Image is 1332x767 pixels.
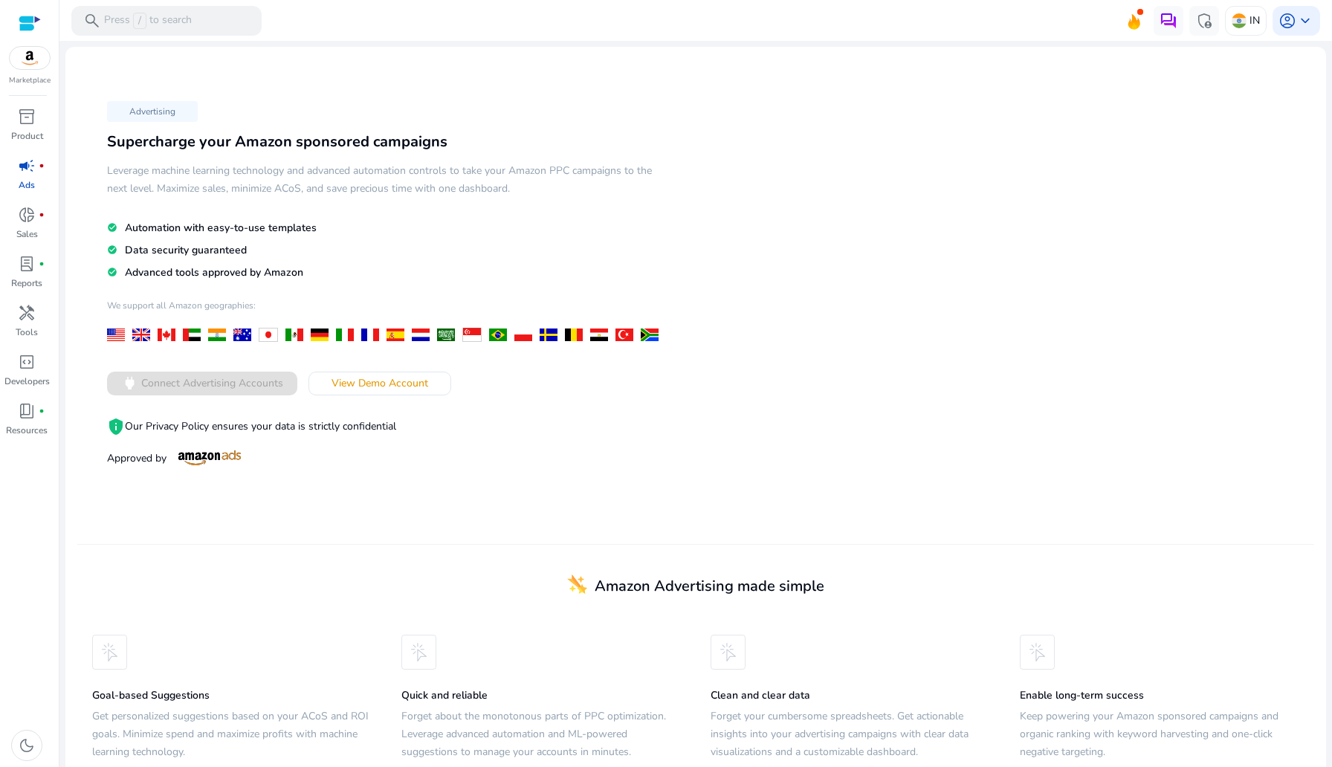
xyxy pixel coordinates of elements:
[9,75,51,86] p: Marketplace
[18,157,36,175] span: campaign
[18,402,36,420] span: book_4
[595,576,824,596] span: Amazon Advertising made simple
[16,326,38,339] p: Tools
[1189,6,1219,36] button: admin_panel_settings
[39,261,45,267] span: fiber_manual_record
[107,300,666,323] h4: We support all Amazon geographies:
[39,212,45,218] span: fiber_manual_record
[107,418,666,436] p: Our Privacy Policy ensures your data is strictly confidential
[4,375,50,388] p: Developers
[104,13,192,29] p: Press to search
[6,424,48,437] p: Resources
[107,162,666,198] h5: Leverage machine learning technology and advanced automation controls to take your Amazon PPC cam...
[107,221,117,234] mat-icon: check_circle
[1249,7,1260,33] p: IN
[107,133,666,151] h3: Supercharge your Amazon sponsored campaigns
[39,408,45,414] span: fiber_manual_record
[10,47,50,69] img: amazon.svg
[1020,708,1299,761] h5: Keep powering your Amazon sponsored campaigns and organic ranking with keyword harvesting and one...
[107,418,125,436] mat-icon: privacy_tip
[18,737,36,754] span: dark_mode
[1278,12,1296,30] span: account_circle
[107,266,117,279] mat-icon: check_circle
[125,243,247,257] span: Data security guaranteed
[11,276,42,290] p: Reports
[1296,12,1314,30] span: keyboard_arrow_down
[711,708,990,761] h5: Forget your cumbersome spreadsheets. Get actionable insights into your advertising campaigns with...
[133,13,146,29] span: /
[107,244,117,256] mat-icon: check_circle
[18,255,36,273] span: lab_profile
[401,708,681,761] h5: Forget about the monotonous parts of PPC optimization. Leverage advanced automation and ML-powere...
[18,304,36,322] span: handyman
[107,101,198,122] p: Advertising
[18,108,36,126] span: inventory_2
[1020,690,1299,702] h5: Enable long-term success
[18,353,36,371] span: code_blocks
[401,690,681,702] h5: Quick and reliable
[11,129,43,143] p: Product
[308,372,451,395] button: View Demo Account
[83,12,101,30] span: search
[332,375,428,391] span: View Demo Account
[19,178,35,192] p: Ads
[18,206,36,224] span: donut_small
[1195,12,1213,30] span: admin_panel_settings
[711,690,990,702] h5: Clean and clear data
[125,221,317,235] span: Automation with easy-to-use templates
[107,450,666,466] p: Approved by
[1232,13,1247,28] img: in.svg
[92,708,372,761] h5: Get personalized suggestions based on your ACoS and ROI goals. Minimize spend and maximize profit...
[125,265,303,279] span: Advanced tools approved by Amazon
[16,227,38,241] p: Sales
[92,690,372,702] h5: Goal-based Suggestions
[39,163,45,169] span: fiber_manual_record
